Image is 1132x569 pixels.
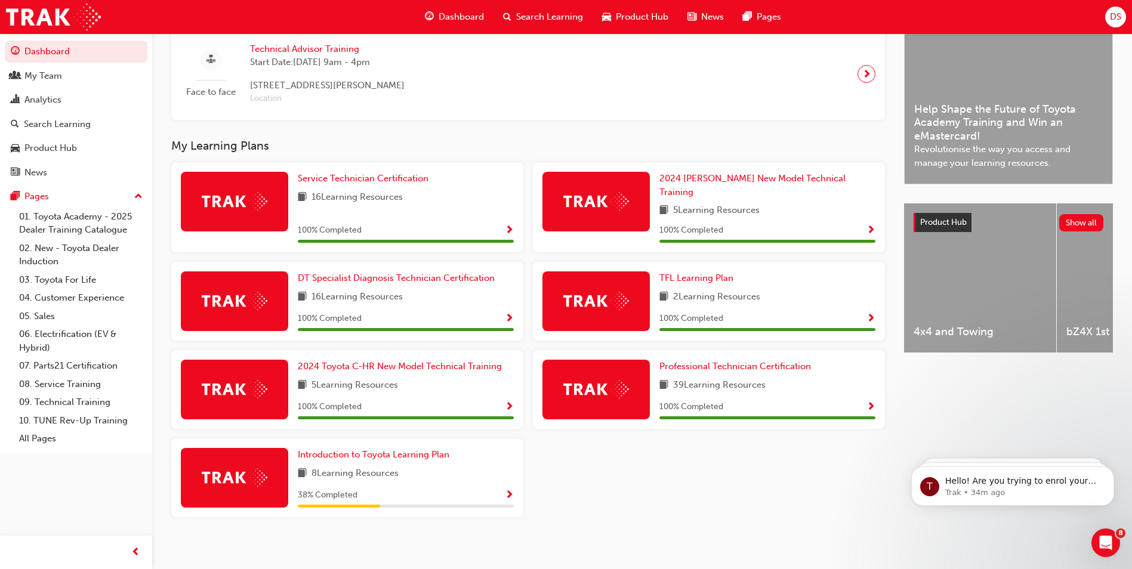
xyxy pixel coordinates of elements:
[425,10,434,24] span: guage-icon
[866,311,875,326] button: Show Progress
[1059,214,1104,231] button: Show all
[505,225,514,236] span: Show Progress
[503,10,511,24] span: search-icon
[311,190,403,205] span: 16 Learning Resources
[1105,7,1126,27] button: DS
[659,400,723,414] span: 100 % Completed
[505,490,514,501] span: Show Progress
[311,290,403,305] span: 16 Learning Resources
[298,466,307,481] span: book-icon
[5,38,147,185] button: DashboardMy TeamAnalyticsSearch LearningProduct HubNews
[866,400,875,415] button: Show Progress
[298,290,307,305] span: book-icon
[202,380,267,398] img: Trak
[505,314,514,324] span: Show Progress
[659,361,811,372] span: Professional Technician Certification
[673,290,760,305] span: 2 Learning Resources
[134,189,143,205] span: up-icon
[250,42,405,56] span: Technical Advisor Training
[866,225,875,236] span: Show Progress
[14,357,147,375] a: 07. Parts21 Certification
[298,190,307,205] span: book-icon
[311,466,399,481] span: 8 Learning Resources
[493,5,593,29] a: search-iconSearch Learning
[14,289,147,307] a: 04. Customer Experience
[904,4,1113,184] a: Latest NewsShow allHelp Shape the Future of Toyota Academy Training and Win an eMastercard!Revolu...
[602,10,611,24] span: car-icon
[11,47,20,57] span: guage-icon
[505,400,514,415] button: Show Progress
[415,5,493,29] a: guage-iconDashboard
[743,10,752,24] span: pages-icon
[616,10,668,24] span: Product Hub
[298,448,454,462] a: Introduction to Toyota Learning Plan
[659,378,668,393] span: book-icon
[505,223,514,238] button: Show Progress
[893,441,1132,525] iframe: Intercom notifications message
[701,10,724,24] span: News
[505,311,514,326] button: Show Progress
[298,224,362,237] span: 100 % Completed
[11,168,20,178] span: news-icon
[659,203,668,218] span: book-icon
[250,79,405,92] span: [STREET_ADDRESS][PERSON_NAME]
[439,10,484,24] span: Dashboard
[298,312,362,326] span: 100 % Completed
[914,213,1103,232] a: Product HubShow all
[14,239,147,271] a: 02. New - Toyota Dealer Induction
[11,143,20,154] span: car-icon
[1091,528,1120,557] iframe: Intercom live chat
[866,402,875,413] span: Show Progress
[52,35,203,92] span: Hello! Are you trying to enrol your staff in a face to face training session? Check out the video...
[5,41,147,63] a: Dashboard
[5,162,147,184] a: News
[171,139,885,153] h3: My Learning Plans
[5,65,147,87] a: My Team
[14,393,147,412] a: 09. Technical Training
[866,314,875,324] span: Show Progress
[11,119,19,130] span: search-icon
[862,66,871,82] span: next-icon
[1110,10,1121,24] span: DS
[516,10,583,24] span: Search Learning
[181,38,875,110] a: Face to faceTechnical Advisor TrainingStart Date:[DATE] 9am - 4pm[STREET_ADDRESS][PERSON_NAME]Loc...
[659,290,668,305] span: book-icon
[202,192,267,211] img: Trak
[5,185,147,208] button: Pages
[1116,528,1125,538] span: 8
[250,92,405,106] span: Location
[202,292,267,310] img: Trak
[673,378,766,393] span: 39 Learning Resources
[24,93,61,107] div: Analytics
[687,10,696,24] span: news-icon
[563,192,629,211] img: Trak
[914,103,1103,143] span: Help Shape the Future of Toyota Academy Training and Win an eMastercard!
[920,217,967,227] span: Product Hub
[914,325,1047,339] span: 4x4 and Towing
[563,292,629,310] img: Trak
[14,271,147,289] a: 03. Toyota For Life
[298,271,499,285] a: DT Specialist Diagnosis Technician Certification
[298,378,307,393] span: book-icon
[5,113,147,135] a: Search Learning
[181,85,240,99] span: Face to face
[14,325,147,357] a: 06. Electrification (EV & Hybrid)
[298,449,449,460] span: Introduction to Toyota Learning Plan
[904,203,1056,352] a: 4x4 and Towing
[733,5,791,29] a: pages-iconPages
[659,360,816,373] a: Professional Technician Certification
[298,400,362,414] span: 100 % Completed
[659,173,846,197] span: 2024 [PERSON_NAME] New Model Technical Training
[6,4,101,30] img: Trak
[659,271,738,285] a: TFL Learning Plan
[24,190,49,203] div: Pages
[14,412,147,430] a: 10. TUNE Rev-Up Training
[250,55,405,69] span: Start Date: [DATE] 9am - 4pm
[131,545,140,560] span: prev-icon
[24,141,77,155] div: Product Hub
[298,172,433,185] a: Service Technician Certification
[11,95,20,106] span: chart-icon
[659,312,723,326] span: 100 % Completed
[5,89,147,111] a: Analytics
